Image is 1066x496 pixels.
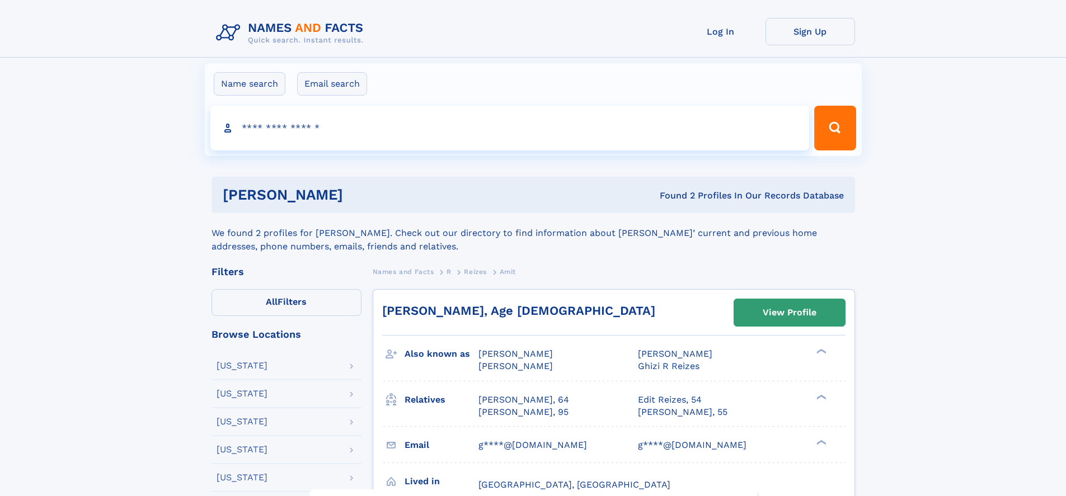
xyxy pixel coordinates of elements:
[212,329,361,339] div: Browse Locations
[676,18,766,45] a: Log In
[763,300,816,325] div: View Profile
[447,268,452,276] span: R
[638,406,727,418] a: [PERSON_NAME], 55
[217,473,267,482] div: [US_STATE]
[212,267,361,277] div: Filters
[405,472,478,491] h3: Lived in
[405,436,478,455] h3: Email
[297,72,367,96] label: Email search
[217,417,267,426] div: [US_STATE]
[638,348,712,359] span: [PERSON_NAME]
[814,393,827,400] div: ❯
[478,361,553,371] span: [PERSON_NAME]
[734,299,845,326] a: View Profile
[214,72,285,96] label: Name search
[373,264,434,278] a: Names and Facts
[478,348,553,359] span: [PERSON_NAME]
[638,361,699,371] span: Ghizi R Reizes
[814,348,827,355] div: ❯
[464,264,487,278] a: Reizes
[814,106,856,150] button: Search Button
[500,268,516,276] span: Amit
[478,479,670,490] span: [GEOGRAPHIC_DATA], [GEOGRAPHIC_DATA]
[478,394,569,406] a: [PERSON_NAME], 64
[223,188,501,202] h1: [PERSON_NAME]
[382,304,655,318] a: [PERSON_NAME], Age [DEMOGRAPHIC_DATA]
[210,106,810,150] input: search input
[405,390,478,409] h3: Relatives
[217,445,267,454] div: [US_STATE]
[212,289,361,316] label: Filters
[405,344,478,363] h3: Also known as
[447,264,452,278] a: R
[266,296,278,307] span: All
[212,18,373,48] img: Logo Names and Facts
[212,213,855,253] div: We found 2 profiles for [PERSON_NAME]. Check out our directory to find information about [PERSON_...
[638,394,702,406] a: Edit Reizes, 54
[766,18,855,45] a: Sign Up
[501,190,844,202] div: Found 2 Profiles In Our Records Database
[464,268,487,276] span: Reizes
[217,389,267,398] div: [US_STATE]
[478,406,569,418] a: [PERSON_NAME], 95
[217,361,267,370] div: [US_STATE]
[814,438,827,446] div: ❯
